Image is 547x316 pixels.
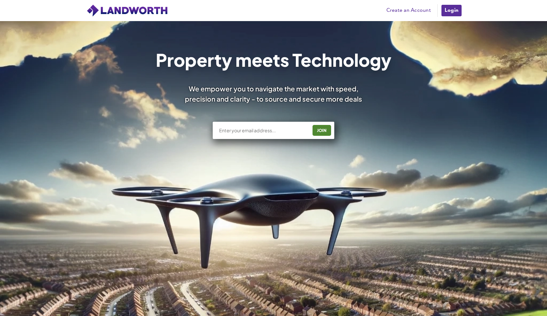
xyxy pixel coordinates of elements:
[156,51,392,68] h1: Property meets Technology
[383,6,434,15] a: Create an Account
[176,84,371,104] div: We empower you to navigate the market with speed, precision and clarity - to source and secure mo...
[313,125,331,136] button: JOIN
[441,4,462,17] a: Login
[314,125,329,135] div: JOIN
[218,127,308,134] input: Enter your email address...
